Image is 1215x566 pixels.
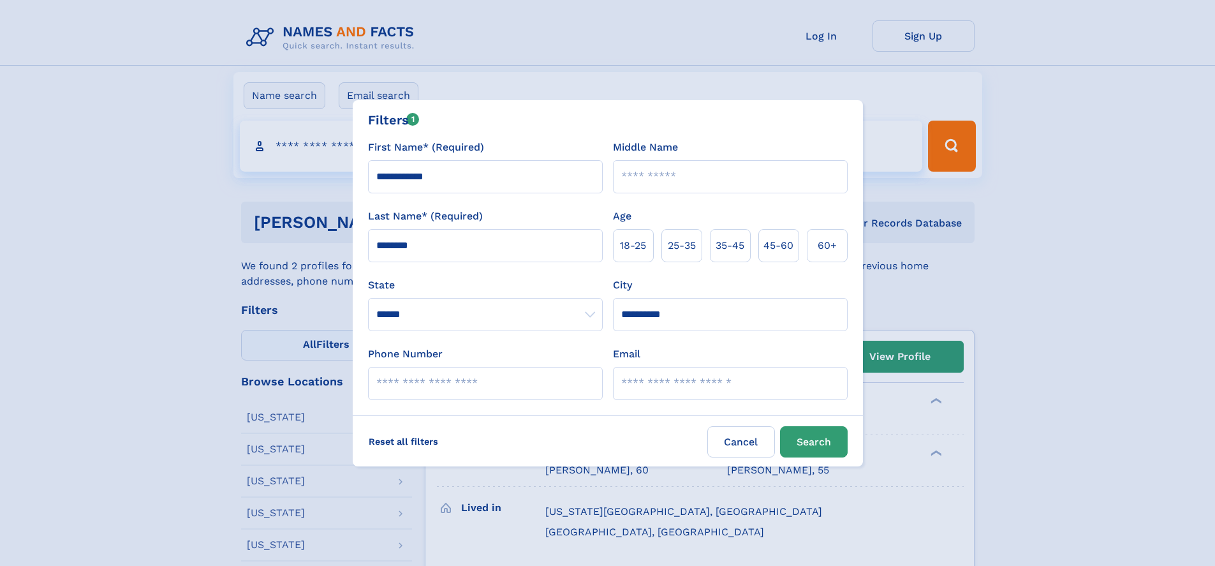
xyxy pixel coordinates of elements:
[707,426,775,458] label: Cancel
[818,238,837,253] span: 60+
[368,346,443,362] label: Phone Number
[368,209,483,224] label: Last Name* (Required)
[368,278,603,293] label: State
[613,346,640,362] label: Email
[360,426,446,457] label: Reset all filters
[763,238,793,253] span: 45‑60
[368,110,420,130] div: Filters
[613,140,678,155] label: Middle Name
[620,238,646,253] span: 18‑25
[613,278,632,293] label: City
[780,426,848,458] button: Search
[368,140,484,155] label: First Name* (Required)
[613,209,631,224] label: Age
[716,238,744,253] span: 35‑45
[668,238,696,253] span: 25‑35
